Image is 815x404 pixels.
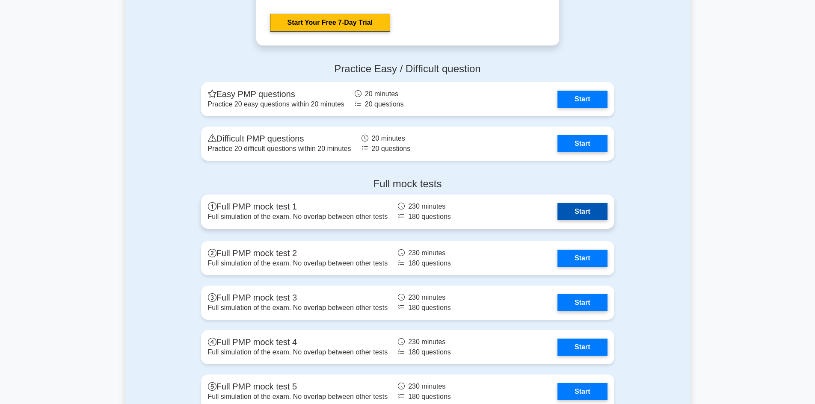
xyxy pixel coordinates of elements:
[201,178,614,190] h4: Full mock tests
[557,383,607,400] a: Start
[557,91,607,108] a: Start
[557,294,607,311] a: Start
[270,14,390,32] a: Start Your Free 7-Day Trial
[201,63,614,75] h4: Practice Easy / Difficult question
[557,203,607,220] a: Start
[557,339,607,356] a: Start
[557,250,607,267] a: Start
[557,135,607,152] a: Start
